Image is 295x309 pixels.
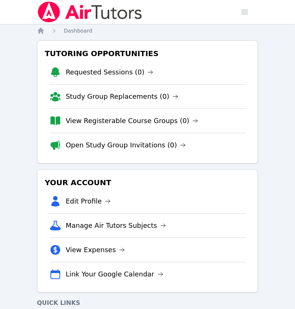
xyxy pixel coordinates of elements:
a: Link Your Google Calendar [66,269,163,279]
a: Dashboard [64,27,92,34]
span: Dashboard [64,28,92,34]
a: Requested Sessions (0) [66,67,154,77]
nav: Breadcrumb [37,27,258,34]
img: Air Tutors [37,1,143,22]
a: Edit Profile [66,196,111,206]
h3: Your Account [43,176,252,189]
a: View Registerable Course Groups (0) [66,116,199,126]
a: Open Study Group Invitations (0) [66,140,186,150]
a: Manage Air Tutors Subjects [66,220,166,231]
a: Study Group Replacements (0) [66,91,178,102]
h4: Quick Links [37,299,258,308]
a: View Expenses [66,245,125,255]
h3: Tutoring Opportunities [43,47,252,60]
